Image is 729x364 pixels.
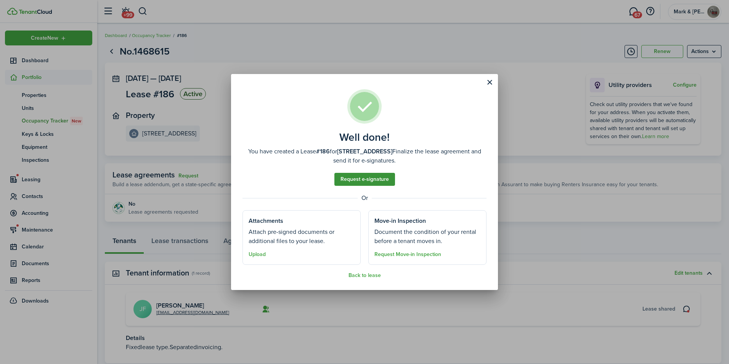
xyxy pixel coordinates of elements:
[249,251,266,258] button: Upload
[316,147,330,156] b: #186
[339,131,390,143] well-done-title: Well done!
[337,147,392,156] b: [STREET_ADDRESS]
[348,272,381,279] button: Back to lease
[249,216,283,225] well-done-section-title: Attachments
[374,251,441,258] button: Request Move-in Inspection
[249,227,355,246] well-done-section-description: Attach pre-signed documents or additional files to your lease.
[374,227,480,246] well-done-section-description: Document the condition of your rental before a tenant moves in.
[242,147,487,165] well-done-description: You have created a Lease for Finalize the lease agreement and send it for e-signatures.
[334,173,395,186] a: Request e-signature
[242,193,487,203] well-done-separator: Or
[374,216,426,225] well-done-section-title: Move-in Inspection
[483,76,496,89] button: Close modal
